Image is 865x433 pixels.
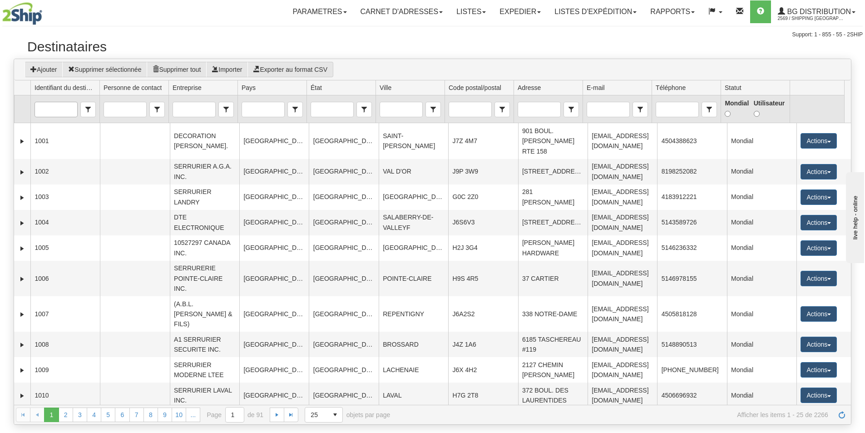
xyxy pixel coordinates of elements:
a: 8 [143,408,158,422]
td: DECORATION [PERSON_NAME]. [170,123,239,159]
span: 25 [311,410,322,419]
button: Actions [801,215,837,230]
span: État [311,83,322,92]
button: Supprimer tout [147,62,207,77]
td: [GEOGRAPHIC_DATA] [239,332,309,357]
td: 5148890513 [657,332,727,357]
input: État [311,102,353,117]
td: [GEOGRAPHIC_DATA] [239,357,309,383]
button: Actions [801,388,837,403]
td: [GEOGRAPHIC_DATA] [309,332,378,357]
td: G0C 2Z0 [448,184,518,210]
td: Mondial [727,383,796,408]
td: SERRURIER LANDRY [170,184,239,210]
td: filter cell [514,95,583,123]
input: E-mail [587,102,629,117]
td: Mondial [727,184,796,210]
span: select [150,102,164,117]
td: SAINT-[PERSON_NAME] [379,123,448,159]
td: [EMAIL_ADDRESS][DOMAIN_NAME] [588,296,657,332]
td: [EMAIL_ADDRESS][DOMAIN_NAME] [588,332,657,357]
td: filter cell [445,95,514,123]
td: H9S 4R5 [448,261,518,296]
span: Ville [425,102,441,117]
span: select [219,102,233,117]
div: live help - online [7,8,84,15]
span: select [426,102,440,117]
span: select [328,408,342,422]
td: 5143589726 [657,210,727,235]
a: BG Distribution 2569 / Shipping [GEOGRAPHIC_DATA] [771,0,862,23]
span: Afficher les items 1 - 25 de 2266 [403,411,828,418]
span: Page de 91 [207,407,263,423]
span: Entreprise [173,83,202,92]
div: Support: 1 - 855 - 55 - 2SHIP [2,31,863,39]
td: 5146236332 [657,235,727,261]
td: filter cell [168,95,237,123]
td: 1009 [30,357,100,383]
a: Expand [18,366,27,375]
td: REPENTIGNY [379,296,448,332]
iframe: chat widget [844,170,864,263]
td: 5146978155 [657,261,727,296]
td: DTE ELECTRONIQUE [170,210,239,235]
td: 8198252082 [657,159,727,184]
a: Expand [18,219,27,228]
td: J4Z 1A6 [448,332,518,357]
span: Page 1 [44,408,59,422]
td: [EMAIL_ADDRESS][DOMAIN_NAME] [588,383,657,408]
td: filter cell [790,95,844,123]
button: Actions [801,306,837,322]
td: [GEOGRAPHIC_DATA] [239,296,309,332]
td: 1001 [30,123,100,159]
td: Mondial [727,332,796,357]
a: 5 [101,408,115,422]
td: filter cell [237,95,306,123]
h2: Destinataires [27,39,838,54]
td: 1010 [30,383,100,408]
button: Actions [801,164,837,179]
td: J7Z 4M7 [448,123,518,159]
span: E-mail [633,102,648,117]
button: Actions [801,337,837,352]
button: Supprimer sélectionnée [62,62,147,77]
input: Code postal/postal [449,102,491,117]
td: J6A2S2 [448,296,518,332]
td: [EMAIL_ADDRESS][DOMAIN_NAME] [588,261,657,296]
a: Go to the last page [284,408,298,422]
td: SERRURIER MODERNE LTEE [170,357,239,383]
td: A1 SERRURIER SECURITE INC. [170,332,239,357]
td: [GEOGRAPHIC_DATA] [309,383,378,408]
td: VAL D'OR [379,159,448,184]
span: Statut [725,83,741,92]
td: filter cell [376,95,445,123]
button: Actions [801,240,837,256]
td: 1003 [30,184,100,210]
td: 338 NOTRE-DAME [518,296,588,332]
td: J6S6V3 [448,210,518,235]
a: 2 [59,408,73,422]
td: [GEOGRAPHIC_DATA] [239,235,309,261]
span: E-mail [587,83,605,92]
td: SERRURIER LAVAL INC. [170,383,239,408]
span: Téléphone [702,102,717,117]
td: [EMAIL_ADDRESS][DOMAIN_NAME] [588,210,657,235]
span: select [357,102,371,117]
span: select [702,102,717,117]
td: [GEOGRAPHIC_DATA] [239,210,309,235]
span: Personne de contact [149,102,165,117]
td: [PERSON_NAME] HARDWARE [518,235,588,261]
span: Identifiant du destinataire [80,102,96,117]
a: 6 [115,408,129,422]
span: Téléphone [656,83,686,92]
label: Utilisateur [754,98,786,119]
td: SERRURERIE POINTE-CLAIRE INC. [170,261,239,296]
button: Actions [801,362,837,378]
span: Page sizes drop down [305,407,343,423]
td: 4504388623 [657,123,727,159]
td: J9P 3W9 [448,159,518,184]
span: select [288,102,302,117]
span: Ville [380,83,391,92]
td: 281 [PERSON_NAME] [518,184,588,210]
input: Utilisateur [754,111,760,117]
